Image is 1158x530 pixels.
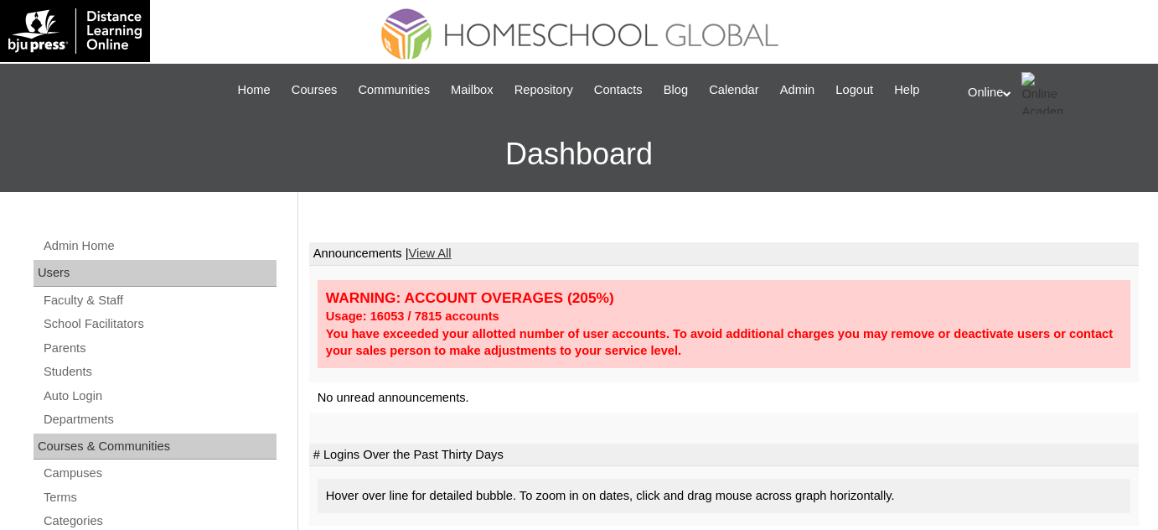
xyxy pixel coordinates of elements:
[1021,72,1063,114] img: Online Academy
[318,479,1130,513] div: Hover over line for detailed bubble. To zoom in on dates, click and drag mouse across graph horiz...
[42,236,277,257] a: Admin Home
[42,338,277,359] a: Parents
[772,81,824,100] a: Admin
[42,409,277,430] a: Departments
[968,72,1141,114] div: Online
[349,81,438,100] a: Communities
[34,434,277,460] div: Courses & Communities
[886,81,928,100] a: Help
[309,242,1139,266] td: Announcements |
[442,81,502,100] a: Mailbox
[42,386,277,407] a: Auto Login
[358,81,430,100] span: Communities
[409,247,452,260] a: View All
[827,81,881,100] a: Logout
[326,309,499,323] strong: Usage: 16053 / 7815 accounts
[230,81,279,100] a: Home
[655,81,696,100] a: Blog
[594,81,643,100] span: Contacts
[835,81,873,100] span: Logout
[309,444,1139,467] td: # Logins Over the Past Thirty Days
[700,81,767,100] a: Calendar
[8,117,1150,192] h3: Dashboard
[8,8,142,54] img: logo-white.png
[42,314,277,335] a: School Facilitators
[283,81,346,100] a: Courses
[42,487,277,508] a: Terms
[292,81,338,100] span: Courses
[451,81,494,100] span: Mailbox
[309,382,1139,413] td: No unread announcements.
[514,81,573,100] span: Repository
[586,81,651,100] a: Contacts
[42,463,277,484] a: Campuses
[42,361,277,382] a: Students
[326,325,1122,360] div: You have exceeded your allotted number of user accounts. To avoid additional charges you may remo...
[326,288,1122,308] div: WARNING: ACCOUNT OVERAGES (205%)
[664,81,688,100] span: Blog
[780,81,815,100] span: Admin
[506,81,582,100] a: Repository
[42,290,277,311] a: Faculty & Staff
[709,81,758,100] span: Calendar
[238,81,271,100] span: Home
[34,260,277,287] div: Users
[894,81,919,100] span: Help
